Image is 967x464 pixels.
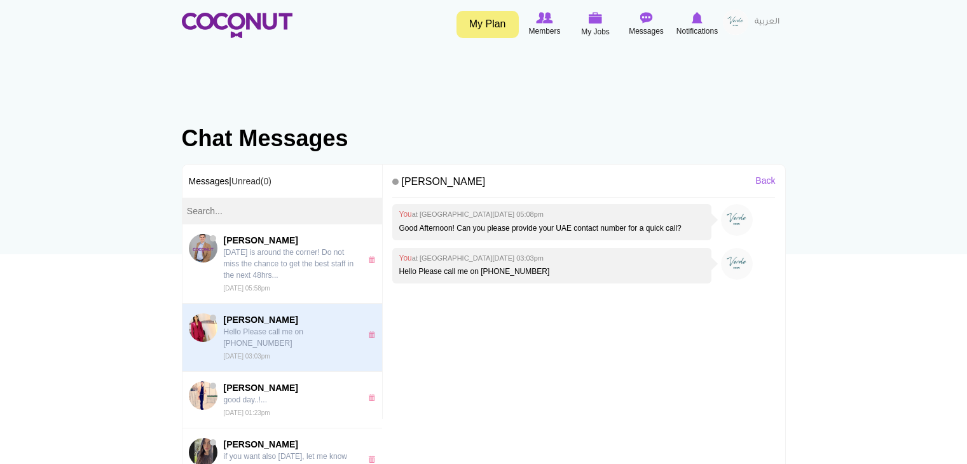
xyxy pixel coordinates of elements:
[368,331,379,338] a: x
[224,409,270,416] small: [DATE] 01:23pm
[189,313,217,342] img: Amber Van Der Merwe
[528,25,560,38] span: Members
[629,25,664,38] span: Messages
[399,254,705,263] h4: You
[368,394,379,401] a: x
[224,438,355,451] span: [PERSON_NAME]
[182,304,383,372] a: Amber Van Der Merwe[PERSON_NAME] Hello Please call me on [PHONE_NUMBER] [DATE] 03:03pm
[692,12,703,24] img: Notifications
[755,174,775,187] a: Back
[182,224,383,304] a: Santiago Siebens Rey[PERSON_NAME] [DATE] is around the corner! Do not miss the chance to get the ...
[536,12,552,24] img: Browse Members
[189,381,217,410] img: chris coutinho
[748,10,786,35] a: العربية
[224,381,355,394] span: [PERSON_NAME]
[456,11,519,38] a: My Plan
[399,210,705,219] h4: You
[392,171,775,198] h4: [PERSON_NAME]
[519,10,570,39] a: Browse Members Members
[412,210,544,218] small: at [GEOGRAPHIC_DATA][DATE] 05:08pm
[229,176,271,186] span: |
[368,256,379,263] a: x
[399,223,705,234] p: Good Afternoon! Can you please provide your UAE contact number for a quick call?
[231,176,271,186] a: Unread(0)
[368,456,379,463] a: x
[676,25,718,38] span: Notifications
[581,25,610,38] span: My Jobs
[589,12,603,24] img: My Jobs
[182,165,383,198] h3: Messages
[189,234,217,263] img: Santiago Siebens Rey
[224,285,270,292] small: [DATE] 05:58pm
[224,247,355,281] p: [DATE] is around the corner! Do not miss the chance to get the best staff in the next 48hrs...
[224,234,355,247] span: [PERSON_NAME]
[182,13,292,38] img: Home
[224,313,355,326] span: [PERSON_NAME]
[182,126,786,151] h1: Chat Messages
[399,266,705,277] p: Hello Please call me on [PHONE_NUMBER]
[672,10,723,39] a: Notifications Notifications
[224,326,355,349] p: Hello Please call me on [PHONE_NUMBER]
[621,10,672,39] a: Messages Messages
[570,10,621,39] a: My Jobs My Jobs
[182,198,383,224] input: Search...
[412,254,544,262] small: at [GEOGRAPHIC_DATA][DATE] 03:03pm
[182,372,383,428] a: chris coutinho[PERSON_NAME] good day..!... [DATE] 01:23pm
[640,12,653,24] img: Messages
[224,353,270,360] small: [DATE] 03:03pm
[224,394,355,406] p: good day..!...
